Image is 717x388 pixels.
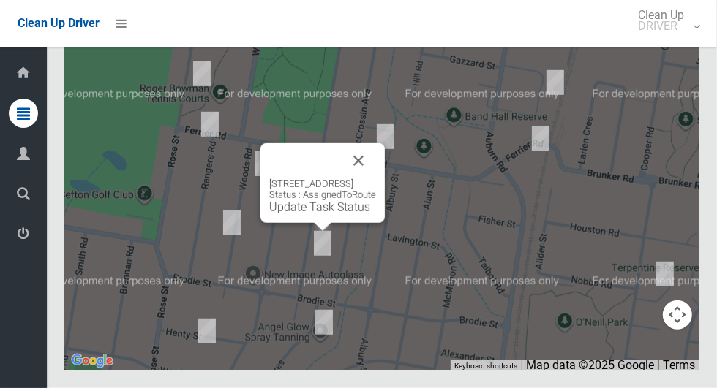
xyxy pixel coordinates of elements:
[192,313,222,349] div: 7 Henty Street, YAGOONA NSW 2199<br>Status : Collected<br><a href="/driver/booking/478392/complet...
[526,358,654,372] span: Map data ©2025 Google
[249,145,279,182] div: 177 Woods Road, YAGOONA NSW 2199<br>Status : AssignedToRoute<br><a href="/driver/booking/480519/c...
[638,20,684,31] small: DRIVER
[650,256,680,292] div: 10 Rudelle Crescent, YAGOONA NSW 2199<br>Status : Collected<br><a href="/driver/booking/480601/co...
[526,121,555,157] div: 149 Auburn Road, YAGOONA NSW 2199<br>Status : AssignedToRoute<br><a href="/driver/booking/479159/...
[663,300,692,330] button: Map camera controls
[68,351,116,370] img: Google
[341,143,376,178] button: Close
[541,64,570,101] div: 21 Pobje Avenue, BIRRONG NSW 2143<br>Status : AssignedToRoute<br><a href="/driver/booking/481384/...
[454,361,517,371] button: Keyboard shortcuts
[18,16,100,30] span: Clean Up Driver
[269,178,376,214] div: [STREET_ADDRESS] Status : AssignedToRoute
[663,358,695,372] a: Terms (opens in new tab)
[371,118,400,155] div: 28 Ferrier Road, BIRRONG NSW 2143<br>Status : AssignedToRoute<br><a href="/driver/booking/481409/...
[68,351,116,370] a: Click to see this area on Google Maps
[631,9,699,31] span: Clean Up
[195,106,225,142] div: 59 Ferrier Road, YAGOONA NSW 2199<br>Status : AssignedToRoute<br><a href="/driver/booking/480645/...
[309,304,339,341] div: 3/13 Angus Crescent, YAGOONA NSW 2199<br>Status : Collected<br><a href="/driver/booking/480599/co...
[18,12,100,34] a: Clean Up Driver
[269,200,370,214] a: Update Task Status
[217,205,247,241] div: 148 Woods Road, YAGOONA NSW 2199<br>Status : AssignedToRoute<br><a href="/driver/booking/480997/c...
[308,225,337,262] div: 159 Gascoigne Road, YAGOONA NSW 2199<br>Status : AssignedToRoute<br><a href="/driver/booking/4814...
[187,56,217,92] div: 109 Rose Street, SEFTON NSW 2162<br>Status : AssignedToRoute<br><a href="/driver/booking/480936/c...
